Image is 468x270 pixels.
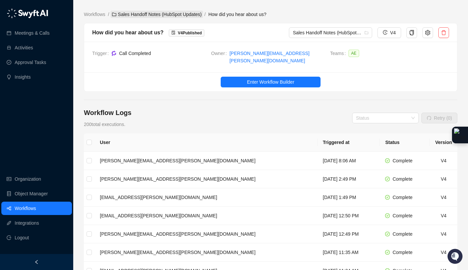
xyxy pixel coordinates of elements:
td: [EMAIL_ADDRESS][PERSON_NAME][DOMAIN_NAME] [95,207,318,225]
td: [DATE] 11:35 AM [318,243,380,262]
td: [PERSON_NAME][EMAIL_ADDRESS][PERSON_NAME][DOMAIN_NAME] [95,152,318,170]
span: Complete [392,158,412,163]
div: 📶 [30,94,35,99]
h2: How can we help? [7,37,121,48]
td: V4 [430,152,457,170]
span: Owner [211,50,229,64]
td: [PERSON_NAME][EMAIL_ADDRESS][PERSON_NAME][DOMAIN_NAME] [95,225,318,243]
span: Complete [392,231,412,237]
a: folder Sales Handoff Notes (HubSpot Updates) [111,11,203,18]
span: check-circle [385,213,390,218]
span: Complete [392,250,412,255]
td: [PERSON_NAME][EMAIL_ADDRESS][PERSON_NAME][DOMAIN_NAME] [95,170,318,188]
span: folder [112,12,117,17]
td: V4 [430,207,457,225]
a: Activities [15,41,33,54]
img: gong-Dwh8HbPa.png [112,51,117,56]
span: check-circle [385,195,390,200]
td: [DATE] 12:49 PM [318,225,380,243]
a: Powered byPylon [47,109,81,115]
button: Enter Workflow Builder [221,77,321,87]
li: / [204,11,206,18]
span: 200 total executions. [84,122,125,127]
span: copy [409,30,414,35]
h4: Workflow Logs [84,108,131,117]
span: logout [7,235,11,240]
span: Logout [15,231,29,244]
span: setting [425,30,430,35]
td: V4 [430,170,457,188]
img: Extension Icon [454,128,466,142]
th: Triggered at [318,133,380,152]
a: Workflows [83,11,107,18]
a: Enter Workflow Builder [84,77,457,87]
span: delete [441,30,446,35]
td: [DATE] 1:49 PM [318,188,380,207]
button: Start new chat [113,62,121,70]
td: [PERSON_NAME][EMAIL_ADDRESS][PERSON_NAME][DOMAIN_NAME] [95,243,318,262]
img: 5124521997842_fc6d7dfcefe973c2e489_88.png [7,60,19,72]
span: check-circle [385,250,390,255]
span: Status [37,93,51,100]
span: check-circle [385,232,390,236]
div: Start new chat [23,60,109,67]
a: [PERSON_NAME][EMAIL_ADDRESS][PERSON_NAME][DOMAIN_NAME] [229,50,325,64]
span: AE [349,50,359,57]
button: Retry (0) [421,113,457,123]
a: Insights [15,70,31,84]
span: Sales Handoff Notes (HubSpot Updates) [293,28,368,38]
a: Object Manager [15,187,48,200]
div: 📚 [7,94,12,99]
th: Version [430,133,457,152]
span: check-circle [385,158,390,163]
div: We're available if you need us! [23,67,84,72]
a: 📚Docs [4,91,27,103]
span: Complete [392,213,412,218]
span: check-circle [385,177,390,181]
a: Meetings & Calls [15,26,50,40]
th: Status [380,133,430,152]
td: [EMAIL_ADDRESS][PERSON_NAME][DOMAIN_NAME] [95,188,318,207]
img: Swyft AI [7,7,20,20]
span: V 4 Published [178,31,202,35]
td: V4 [430,225,457,243]
span: Complete [392,176,412,182]
a: 📶Status [27,91,54,103]
span: How did you hear about us? [208,12,266,17]
td: V4 [430,243,457,262]
td: V4 [430,188,457,207]
div: How did you hear about us? [92,28,163,37]
td: [DATE] 12:50 PM [318,207,380,225]
li: / [108,11,109,18]
span: Complete [392,195,412,200]
img: logo-05li4sbe.png [7,8,48,18]
span: Enter Workflow Builder [247,78,294,86]
a: Organization [15,172,41,186]
span: history [383,30,387,35]
th: User [95,133,318,152]
span: Docs [13,93,25,100]
td: [DATE] 8:06 AM [318,152,380,170]
a: Approval Tasks [15,56,46,69]
a: Workflows [15,202,36,215]
td: [DATE] 2:49 PM [318,170,380,188]
span: Call Completed [119,51,151,56]
p: Welcome 👋 [7,27,121,37]
span: Teams [330,50,349,60]
a: Integrations [15,216,39,230]
button: V4 [377,27,401,38]
span: left [34,260,39,264]
span: Trigger [92,50,112,57]
span: file-done [171,31,175,35]
iframe: Open customer support [447,248,465,266]
span: Pylon [66,110,81,115]
span: V4 [390,29,396,36]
